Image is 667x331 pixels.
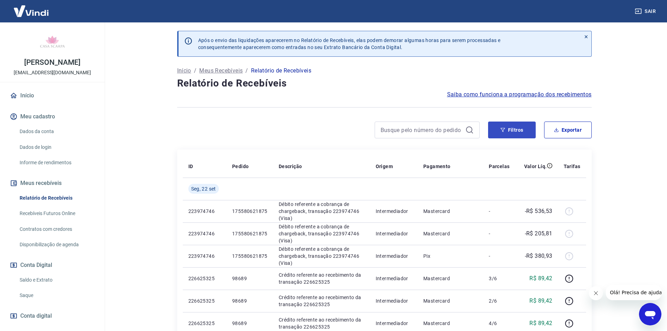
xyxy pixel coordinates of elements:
[423,253,478,260] p: Pix
[524,163,547,170] p: Valor Líq.
[489,275,509,282] p: 3/6
[376,275,412,282] p: Intermediador
[17,222,96,236] a: Contratos com credores
[279,223,364,244] p: Débito referente a cobrança de chargeback, transação 223974746 (Visa)
[529,297,552,305] p: R$ 89,42
[17,273,96,287] a: Saldo e Extrato
[17,156,96,170] a: Informe de rendimentos
[589,286,603,300] iframe: Fechar mensagem
[188,320,221,327] p: 226625325
[376,320,412,327] p: Intermediador
[14,69,91,76] p: [EMAIL_ADDRESS][DOMAIN_NAME]
[529,274,552,283] p: R$ 89,42
[17,237,96,252] a: Disponibilização de agenda
[17,140,96,154] a: Dados de login
[8,257,96,273] button: Conta Digital
[423,163,451,170] p: Pagamento
[8,88,96,103] a: Início
[544,122,592,138] button: Exportar
[525,229,553,238] p: -R$ 205,81
[423,320,478,327] p: Mastercard
[17,206,96,221] a: Recebíveis Futuros Online
[232,253,268,260] p: 175580621875
[489,208,509,215] p: -
[376,208,412,215] p: Intermediador
[232,163,249,170] p: Pedido
[279,271,364,285] p: Crédito referente ao recebimento da transação 226625325
[489,230,509,237] p: -
[279,316,364,330] p: Crédito referente ao recebimento da transação 226625325
[177,67,191,75] a: Início
[376,253,412,260] p: Intermediador
[232,297,268,304] p: 98689
[8,175,96,191] button: Meus recebíveis
[639,303,661,325] iframe: Botão para abrir a janela de mensagens
[423,297,478,304] p: Mastercard
[17,124,96,139] a: Dados da conta
[489,297,509,304] p: 2/6
[39,28,67,56] img: af710986-67de-4bb0-8f96-3fd4018e5589.jpeg
[376,297,412,304] p: Intermediador
[17,288,96,303] a: Saque
[24,59,80,66] p: [PERSON_NAME]
[199,67,243,75] a: Meus Recebíveis
[232,208,268,215] p: 175580621875
[606,285,661,300] iframe: Mensagem da empresa
[447,90,592,99] a: Saiba como funciona a programação dos recebimentos
[188,275,221,282] p: 226625325
[177,76,592,90] h4: Relatório de Recebíveis
[232,320,268,327] p: 98689
[489,253,509,260] p: -
[423,275,478,282] p: Mastercard
[488,122,536,138] button: Filtros
[188,230,221,237] p: 223974746
[232,275,268,282] p: 98689
[489,320,509,327] p: 4/6
[188,163,193,170] p: ID
[564,163,581,170] p: Tarifas
[525,207,553,215] p: -R$ 536,53
[198,37,501,51] p: Após o envio das liquidações aparecerem no Relatório de Recebíveis, elas podem demorar algumas ho...
[245,67,248,75] p: /
[423,208,478,215] p: Mastercard
[633,5,659,18] button: Sair
[525,252,553,260] p: -R$ 380,93
[251,67,311,75] p: Relatório de Recebíveis
[381,125,463,135] input: Busque pelo número do pedido
[188,297,221,304] p: 226625325
[529,319,552,327] p: R$ 89,42
[4,5,59,11] span: Olá! Precisa de ajuda?
[279,294,364,308] p: Crédito referente ao recebimento da transação 226625325
[188,208,221,215] p: 223974746
[8,0,54,22] img: Vindi
[279,201,364,222] p: Débito referente a cobrança de chargeback, transação 223974746 (Visa)
[194,67,196,75] p: /
[8,109,96,124] button: Meu cadastro
[188,253,221,260] p: 223974746
[279,163,302,170] p: Descrição
[489,163,509,170] p: Parcelas
[423,230,478,237] p: Mastercard
[191,185,216,192] span: Seg, 22 set
[376,163,393,170] p: Origem
[20,311,52,321] span: Conta digital
[17,191,96,205] a: Relatório de Recebíveis
[8,308,96,324] a: Conta digital
[279,246,364,267] p: Débito referente a cobrança de chargeback, transação 223974746 (Visa)
[232,230,268,237] p: 175580621875
[376,230,412,237] p: Intermediador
